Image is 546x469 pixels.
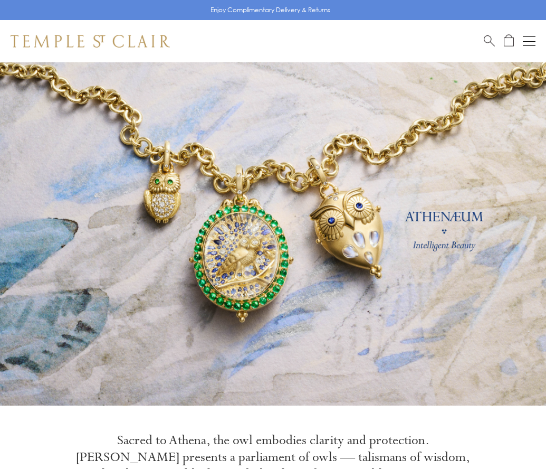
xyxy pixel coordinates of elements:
button: Open navigation [523,35,535,48]
a: Search [484,34,495,48]
a: Open Shopping Bag [504,34,514,48]
img: Temple St. Clair [11,35,170,48]
p: Enjoy Complimentary Delivery & Returns [210,5,330,15]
